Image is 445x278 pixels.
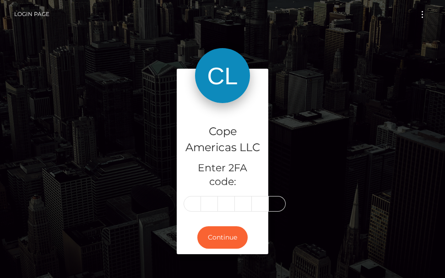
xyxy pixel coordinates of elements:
[197,226,248,249] button: Continue
[184,124,261,156] h4: Cope Americas LLC
[184,161,261,190] h5: Enter 2FA code:
[414,8,431,21] button: Toggle navigation
[14,5,49,24] a: Login Page
[195,48,250,103] img: Cope Americas LLC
